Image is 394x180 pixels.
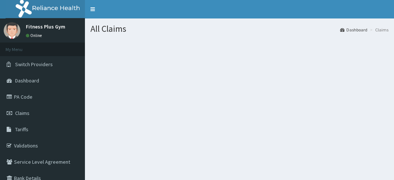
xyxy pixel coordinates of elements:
[15,77,39,84] span: Dashboard
[26,33,44,38] a: Online
[15,126,28,133] span: Tariffs
[15,61,53,68] span: Switch Providers
[15,110,30,116] span: Claims
[90,24,388,34] h1: All Claims
[368,27,388,33] li: Claims
[4,22,20,39] img: User Image
[340,27,367,33] a: Dashboard
[26,24,65,29] p: Fitness Plus Gym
